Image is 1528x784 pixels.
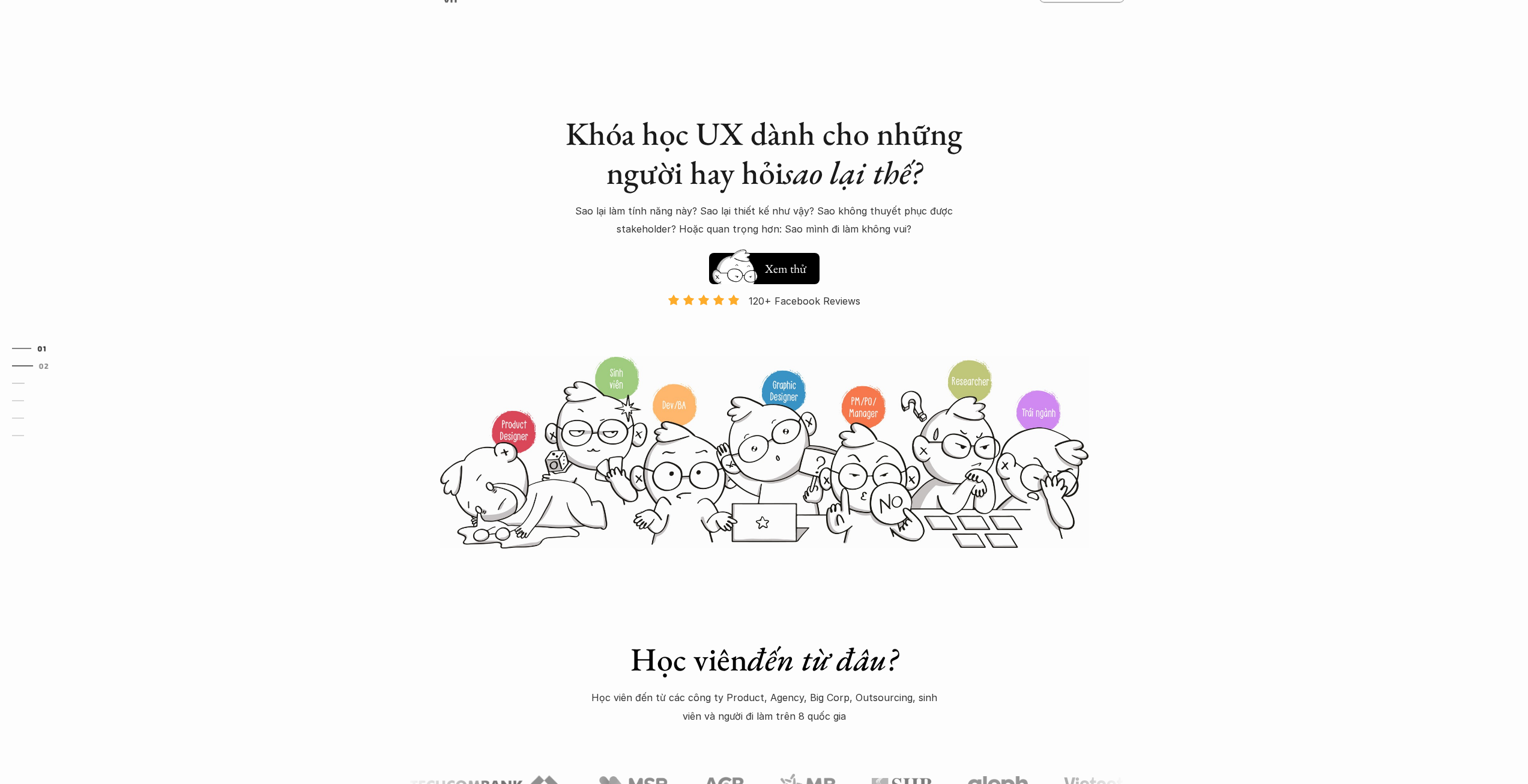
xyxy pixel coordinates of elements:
a: 02 [12,359,69,373]
strong: 01 [38,344,46,353]
em: đến từ đâu? [747,638,898,680]
a: 01 [12,341,69,356]
p: 120+ Facebook Reviews [749,292,860,310]
h1: Khóa học UX dành cho những người hay hỏi [554,114,974,192]
em: sao lại thế? [784,151,922,193]
a: Xem thử [709,247,820,284]
h1: Học viên [554,640,974,679]
p: Học viên đến từ các công ty Product, Agency, Big Corp, Outsourcing, sinh viên và người đi làm trê... [584,688,944,725]
h5: Xem thử [763,260,808,277]
a: 120+ Facebook Reviews [657,294,871,354]
p: Sao lại làm tính năng này? Sao lại thiết kế như vậy? Sao không thuyết phục được stakeholder? Hoặc... [554,202,974,239]
strong: 02 [39,362,49,370]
